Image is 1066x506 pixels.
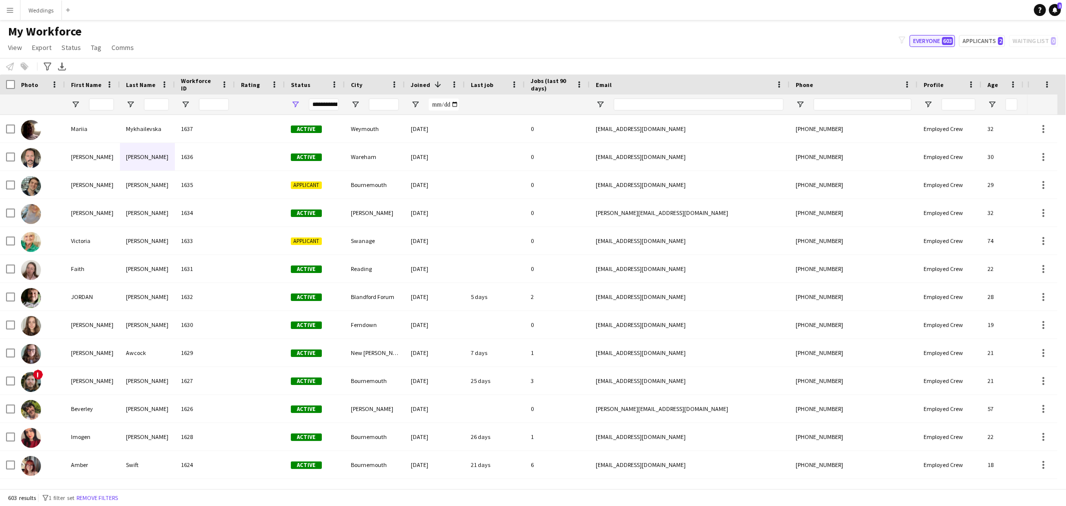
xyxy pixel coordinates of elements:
[988,81,998,88] span: Age
[982,171,1024,198] div: 29
[411,100,420,109] button: Open Filter Menu
[465,339,525,366] div: 7 days
[21,316,41,336] img: Ruby Lee Nicholson
[175,199,235,226] div: 1634
[120,199,175,226] div: [PERSON_NAME]
[65,199,120,226] div: [PERSON_NAME]
[982,451,1024,478] div: 18
[525,283,590,310] div: 2
[924,81,944,88] span: Profile
[345,227,405,254] div: Swanage
[181,100,190,109] button: Open Filter Menu
[345,367,405,394] div: Bournemouth
[405,227,465,254] div: [DATE]
[1058,2,1062,9] span: 1
[590,451,790,478] div: [EMAIL_ADDRESS][DOMAIN_NAME]
[590,395,790,422] div: [PERSON_NAME][EMAIL_ADDRESS][DOMAIN_NAME]
[405,115,465,142] div: [DATE]
[465,367,525,394] div: 25 days
[590,115,790,142] div: [EMAIL_ADDRESS][DOMAIN_NAME]
[71,81,101,88] span: First Name
[465,423,525,450] div: 26 days
[345,199,405,226] div: [PERSON_NAME]
[345,143,405,170] div: Wareham
[120,339,175,366] div: Awcock
[959,35,1005,47] button: Applicants2
[942,98,976,110] input: Profile Filter Input
[525,227,590,254] div: 0
[525,339,590,366] div: 1
[590,171,790,198] div: [EMAIL_ADDRESS][DOMAIN_NAME]
[998,37,1003,45] span: 2
[21,344,41,364] img: Beth Awcock
[790,115,918,142] div: [PHONE_NUMBER]
[942,37,953,45] span: 603
[525,199,590,226] div: 0
[918,367,982,394] div: Employed Crew
[918,395,982,422] div: Employed Crew
[525,423,590,450] div: 1
[918,451,982,478] div: Employed Crew
[65,451,120,478] div: Amber
[790,283,918,310] div: [PHONE_NUMBER]
[614,98,784,110] input: Email Filter Input
[405,171,465,198] div: [DATE]
[982,367,1024,394] div: 21
[918,171,982,198] div: Employed Crew
[525,115,590,142] div: 0
[982,339,1024,366] div: 21
[120,367,175,394] div: [PERSON_NAME]
[918,199,982,226] div: Employed Crew
[120,451,175,478] div: Swift
[291,100,300,109] button: Open Filter Menu
[126,81,155,88] span: Last Name
[405,311,465,338] div: [DATE]
[918,283,982,310] div: Employed Crew
[405,283,465,310] div: [DATE]
[924,100,933,109] button: Open Filter Menu
[291,181,322,189] span: Applicant
[120,171,175,198] div: [PERSON_NAME]
[918,115,982,142] div: Employed Crew
[291,209,322,217] span: Active
[596,81,612,88] span: Email
[525,451,590,478] div: 6
[175,339,235,366] div: 1629
[175,395,235,422] div: 1626
[918,311,982,338] div: Employed Crew
[21,260,41,280] img: Faith Davis-Wall
[590,367,790,394] div: [EMAIL_ADDRESS][DOMAIN_NAME]
[21,232,41,252] img: Victoria Berriman
[982,311,1024,338] div: 19
[291,125,322,133] span: Active
[405,451,465,478] div: [DATE]
[291,405,322,413] span: Active
[988,100,997,109] button: Open Filter Menu
[87,41,105,54] a: Tag
[65,283,120,310] div: JORDAN
[590,283,790,310] div: [EMAIL_ADDRESS][DOMAIN_NAME]
[21,288,41,308] img: JORDAN WOODS
[175,171,235,198] div: 1635
[531,77,572,92] span: Jobs (last 90 days)
[790,255,918,282] div: [PHONE_NUMBER]
[120,227,175,254] div: [PERSON_NAME]
[590,339,790,366] div: [EMAIL_ADDRESS][DOMAIN_NAME]
[525,367,590,394] div: 3
[796,81,813,88] span: Phone
[4,41,26,54] a: View
[982,143,1024,170] div: 30
[291,237,322,245] span: Applicant
[405,339,465,366] div: [DATE]
[41,60,53,72] app-action-btn: Advanced filters
[790,171,918,198] div: [PHONE_NUMBER]
[590,311,790,338] div: [EMAIL_ADDRESS][DOMAIN_NAME]
[982,199,1024,226] div: 32
[918,143,982,170] div: Employed Crew
[405,255,465,282] div: [DATE]
[21,148,41,168] img: Tom Adams
[120,423,175,450] div: [PERSON_NAME]
[181,77,217,92] span: Workforce ID
[471,81,493,88] span: Last job
[33,369,43,379] span: !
